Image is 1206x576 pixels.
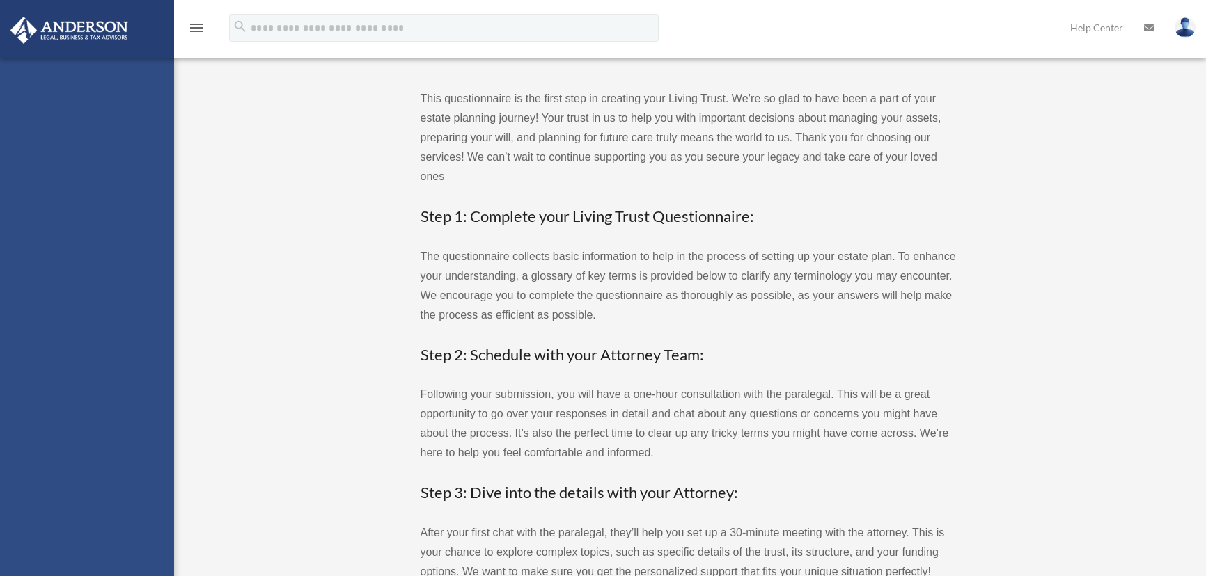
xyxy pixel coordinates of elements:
[233,19,248,34] i: search
[1175,17,1196,38] img: User Pic
[421,89,957,186] p: This questionnaire is the first step in creating your Living Trust. We’re so glad to have been a ...
[421,482,957,504] h3: Step 3: Dive into the details with your Attorney:
[421,206,957,227] h3: Step 1: Complete your Living Trust Questionnaire:
[421,247,957,325] p: The questionnaire collects basic information to help in the process of setting up your estate pla...
[6,17,132,44] img: Anderson Advisors Platinum Portal
[188,19,205,36] i: menu
[421,385,957,463] p: Following your submission, you will have a one-hour consultation with the paralegal. This will be...
[188,24,205,36] a: menu
[421,344,957,366] h3: Step 2: Schedule with your Attorney Team:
